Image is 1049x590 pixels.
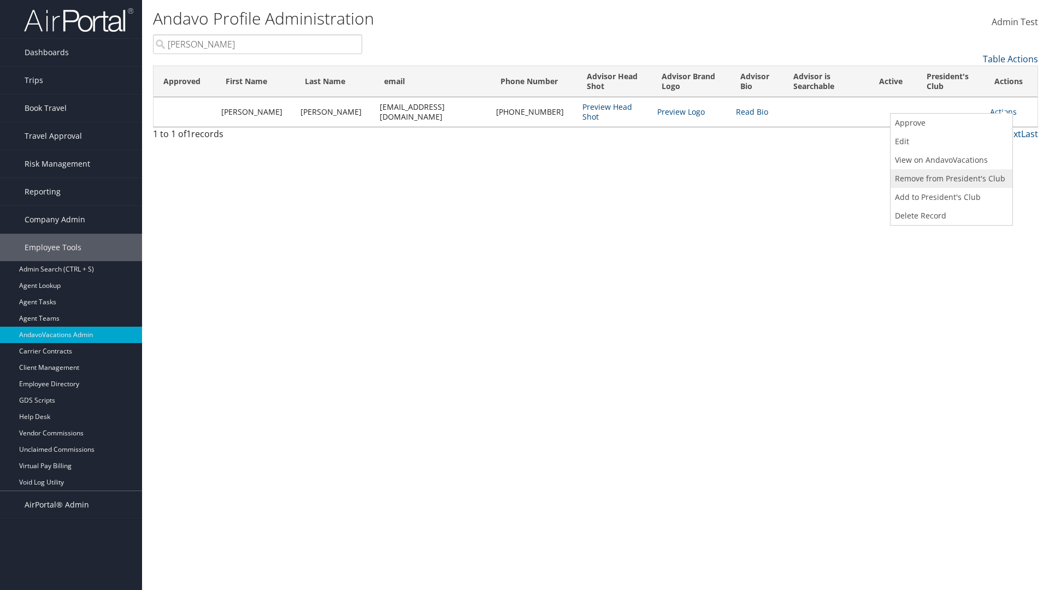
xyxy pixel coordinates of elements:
input: Search [153,34,362,54]
span: Travel Approval [25,122,82,150]
td: [PHONE_NUMBER] [491,97,577,127]
span: Dashboards [25,39,69,66]
span: Admin Test [992,16,1038,28]
span: 1 [186,128,191,140]
th: Last Name: activate to sort column ascending [295,66,374,97]
a: Remove from President's Club [891,169,1010,188]
a: Last [1021,128,1038,140]
th: Active: activate to sort column ascending [869,66,917,97]
a: View on AndavoVacations [891,151,1010,169]
th: Approved: activate to sort column ascending [154,66,216,97]
th: First Name: activate to sort column ascending [216,66,295,97]
a: Delete Record [891,206,1010,225]
span: Risk Management [25,150,90,178]
span: Company Admin [25,206,85,233]
th: email: activate to sort column ascending [374,66,491,97]
h1: Andavo Profile Administration [153,7,743,30]
span: Reporting [25,178,61,205]
div: 1 to 1 of records [153,127,362,146]
td: [EMAIL_ADDRESS][DOMAIN_NAME] [374,97,491,127]
td: [PERSON_NAME] [216,97,295,127]
th: Advisor is Searchable: activate to sort column ascending [783,66,869,97]
th: Phone Number: activate to sort column ascending [491,66,577,97]
span: Trips [25,67,43,94]
a: Approve [891,114,1010,132]
th: President's Club: activate to sort column ascending [917,66,985,97]
span: AirPortal® Admin [25,491,89,518]
a: Add to President's Club [891,188,1010,206]
th: Advisor Head Shot: activate to sort column ascending [577,66,651,97]
a: Table Actions [983,53,1038,65]
img: airportal-logo.png [24,7,133,33]
a: Preview Logo [657,107,705,117]
a: Actions [990,107,1017,117]
span: Employee Tools [25,234,81,261]
th: Advisor Brand Logo: activate to sort column ascending [652,66,730,97]
span: Book Travel [25,95,67,122]
th: Actions [985,66,1038,97]
a: Admin Test [992,5,1038,39]
td: [PERSON_NAME] [295,97,374,127]
a: Preview Head Shot [582,102,632,122]
th: Advisor Bio: activate to sort column ascending [730,66,784,97]
a: Edit [891,132,1010,151]
a: Read Bio [736,107,768,117]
